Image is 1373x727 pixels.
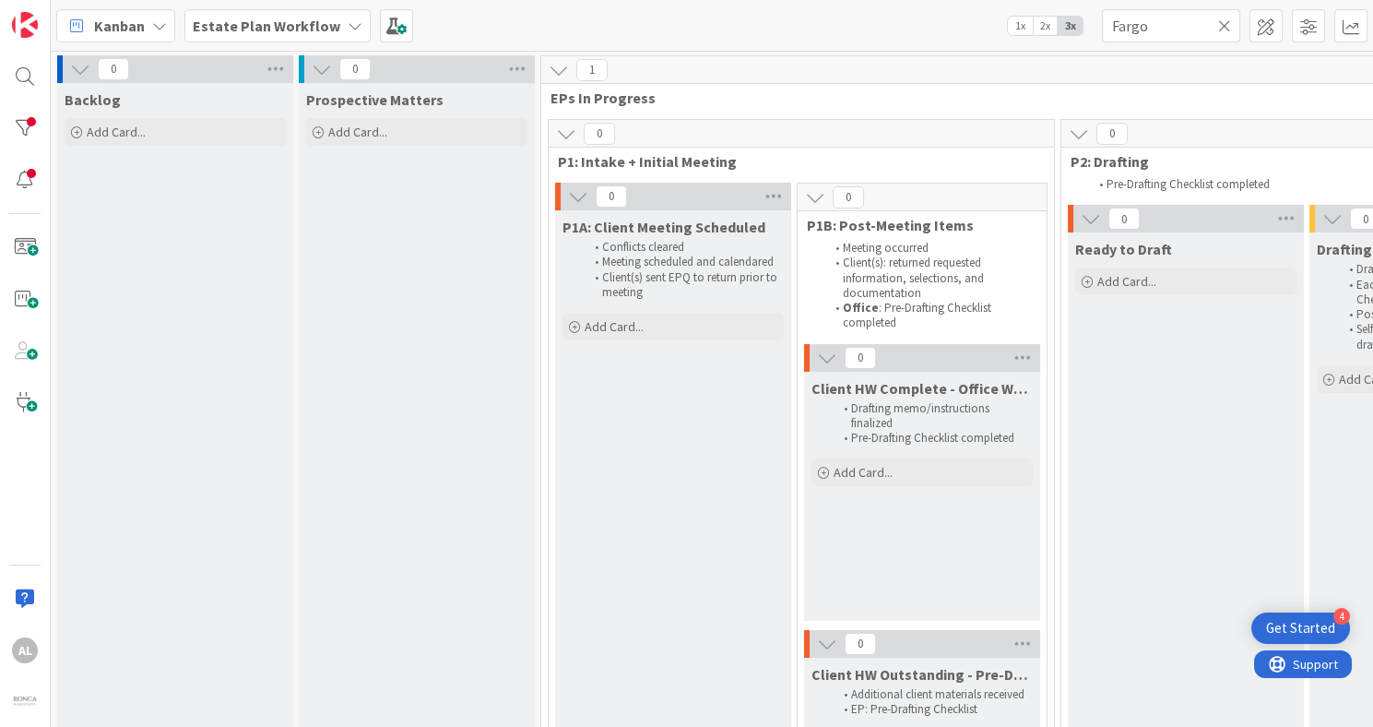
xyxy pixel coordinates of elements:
[12,12,38,38] img: Visit kanbanzone.com
[87,124,146,140] span: Add Card...
[1097,273,1156,290] span: Add Card...
[65,90,121,109] span: Backlog
[834,464,893,481] span: Add Card...
[193,17,340,35] b: Estate Plan Workflow
[562,218,765,236] span: P1A: Client Meeting Scheduled
[12,638,38,663] div: AL
[834,431,1030,446] li: Pre-Drafting Checklist completed
[834,401,1030,432] li: Drafting memo/instructions finalized
[12,689,38,715] img: avatar
[339,58,371,80] span: 0
[825,256,1025,301] li: Client(s): returned requested information, selections, and documentation
[834,687,1030,702] li: Additional client materials received
[585,270,781,301] li: Client(s) sent EPQ to return prior to meeting
[585,255,781,269] li: Meeting scheduled and calendared
[811,665,1033,684] span: Client HW Outstanding - Pre-Drafting Checklist
[584,123,615,145] span: 0
[1033,17,1058,35] span: 2x
[833,186,864,209] span: 0
[558,152,1031,171] span: P1: Intake + Initial Meeting
[39,3,84,25] span: Support
[811,379,1033,398] span: Client HW Complete - Office Work
[1251,613,1350,644] div: Open Get Started checklist, remaining modules: 4
[1266,619,1335,638] div: Get Started
[1333,608,1350,625] div: 4
[807,216,1024,234] span: P1B: Post-Meeting Items
[328,124,387,140] span: Add Card...
[825,241,1025,256] li: Meeting occurred
[843,300,879,316] strong: Office
[1096,123,1128,145] span: 0
[1058,17,1083,35] span: 3x
[98,58,129,80] span: 0
[1102,9,1240,42] input: Quick Filter...
[1108,208,1140,230] span: 0
[576,59,608,81] span: 1
[585,318,644,335] span: Add Card...
[834,702,1030,717] li: EP: Pre-Drafting Checklist
[306,90,444,109] span: Prospective Matters
[1008,17,1033,35] span: 1x
[596,185,627,208] span: 0
[94,15,145,37] span: Kanban
[845,347,876,369] span: 0
[585,240,781,255] li: Conflicts cleared
[1075,240,1172,258] span: Ready to Draft
[825,301,1025,331] li: : Pre-Drafting Checklist completed
[845,633,876,655] span: 0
